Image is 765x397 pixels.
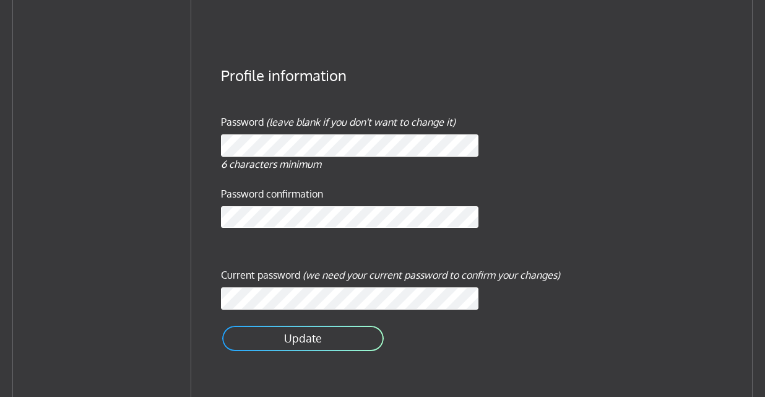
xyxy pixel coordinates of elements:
[266,116,456,128] i: (leave blank if you don't want to change it)
[221,66,735,85] h4: Profile information
[221,186,323,201] label: Password confirmation
[303,269,560,281] i: (we need your current password to confirm your changes)
[221,115,264,129] label: Password
[221,325,385,352] button: Update
[221,268,300,282] label: Current password
[221,158,321,170] em: 6 characters minimum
